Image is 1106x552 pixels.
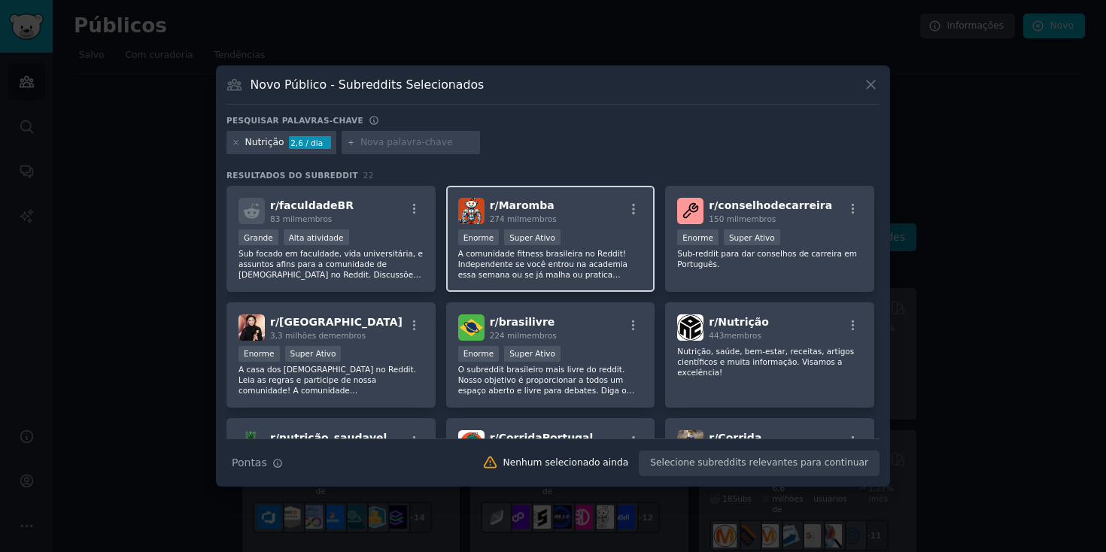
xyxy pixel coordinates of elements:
font: CorridaPortugal [499,432,594,444]
img: conselhodecarreira [677,198,703,224]
font: 3,3 milhões de [270,331,329,340]
font: Resultados do Subreddit [226,171,358,180]
img: Corrida [677,430,703,456]
font: membros [295,214,333,223]
font: 2,6 / dia [290,138,323,147]
font: membros [724,331,761,340]
font: membros [739,214,776,223]
font: Super Ativo [729,233,775,242]
font: brasilivre [499,316,555,328]
img: Brasil [239,314,265,341]
font: Nutrição [718,316,768,328]
font: 83 mil [270,214,295,223]
font: Enorme [463,349,494,358]
font: 443 [709,331,724,340]
img: nutrição_saudavel [239,430,265,456]
font: Super Ativo [509,349,555,358]
img: CorridaPortugal [458,430,485,456]
font: Enorme [682,233,713,242]
font: 22 [363,171,374,180]
font: membros [519,331,557,340]
img: brasilivre [458,314,485,341]
font: conselhodecarreira [718,199,832,211]
font: Maromba [499,199,555,211]
font: [GEOGRAPHIC_DATA] [279,316,403,328]
font: Pontas [232,456,267,469]
img: Nutrição [677,314,703,341]
font: Corrida [718,432,761,444]
font: r/ [270,432,279,444]
font: r/ [270,199,279,211]
font: r/ [490,199,499,211]
input: Nova palavra-chave [360,136,475,150]
font: Novo Público - Subreddits Selecionados [251,77,485,92]
font: Super Ativo [509,233,555,242]
font: Super Ativo [290,349,336,358]
font: r/ [709,316,718,328]
font: r/ [490,316,499,328]
font: 274 mil [490,214,519,223]
font: Nenhum selecionado ainda [503,457,629,468]
font: membros [329,331,366,340]
font: A casa dos [DEMOGRAPHIC_DATA] no Reddit. Leia as regras e participe de nossa comunidade! A comuni... [239,365,421,447]
font: Sub focado em faculdade, vida universitária, e assuntos afins para a comunidade de [DEMOGRAPHIC_D... [239,249,423,300]
font: Nutrição, saúde, bem-estar, receitas, artigos científicos e muita informação. Visamos a excelência! [677,347,854,377]
font: r/ [270,316,279,328]
font: r/ [709,199,718,211]
font: 224 mil [490,331,519,340]
font: Alta atividade [289,233,344,242]
img: Maromba [458,198,485,224]
font: membros [519,214,557,223]
font: Sub-reddit para dar conselhos de carreira em Português. [677,249,857,268]
font: r/ [709,432,718,444]
font: faculdadeBR [279,199,354,211]
font: Pesquisar palavras-chave [226,116,363,125]
font: r/ [490,432,499,444]
font: Grande [244,233,273,242]
font: Nutrição [245,137,284,147]
button: Pontas [226,450,288,476]
font: nutrição_saudavel [279,432,387,444]
font: O subreddit brasileiro mais livre do reddit. Nosso objetivo é proporcionar a todos um espaço aber... [458,365,641,437]
font: 150 mil [709,214,738,223]
font: A comunidade fitness brasileira no Reddit! Independente se você entrou na academia essa semana ou... [458,249,643,342]
font: Enorme [463,233,494,242]
font: Enorme [244,349,275,358]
